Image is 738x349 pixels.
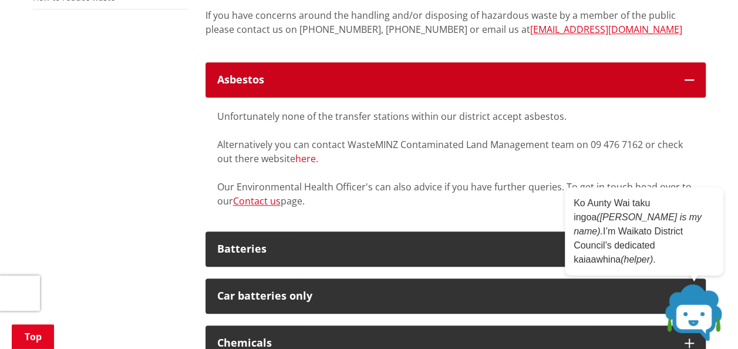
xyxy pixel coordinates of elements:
div: Unfortunately none of the transfer stations within our district accept asbestos. Alternatively yo... [217,109,694,208]
div: Batteries [217,243,673,255]
button: Batteries [205,231,706,267]
a: here [295,152,316,165]
a: Contact us [233,194,281,207]
a: [EMAIL_ADDRESS][DOMAIN_NAME] [530,23,682,36]
div: Chemicals [217,337,673,349]
em: (helper) [621,254,653,264]
button: Asbestos [205,62,706,98]
button: Car batteries only [205,278,706,314]
p: Ko Aunty Wai taku ingoa I’m Waikato District Council’s dedicated kaiaawhina . [574,196,715,267]
em: ([PERSON_NAME] is my name). [574,212,702,236]
p: If you have concerns around the handling and/or disposing of hazardous waste by a member of the p... [205,8,706,51]
a: Top [12,324,54,349]
div: Asbestos [217,74,673,86]
div: Car batteries only [217,290,673,302]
